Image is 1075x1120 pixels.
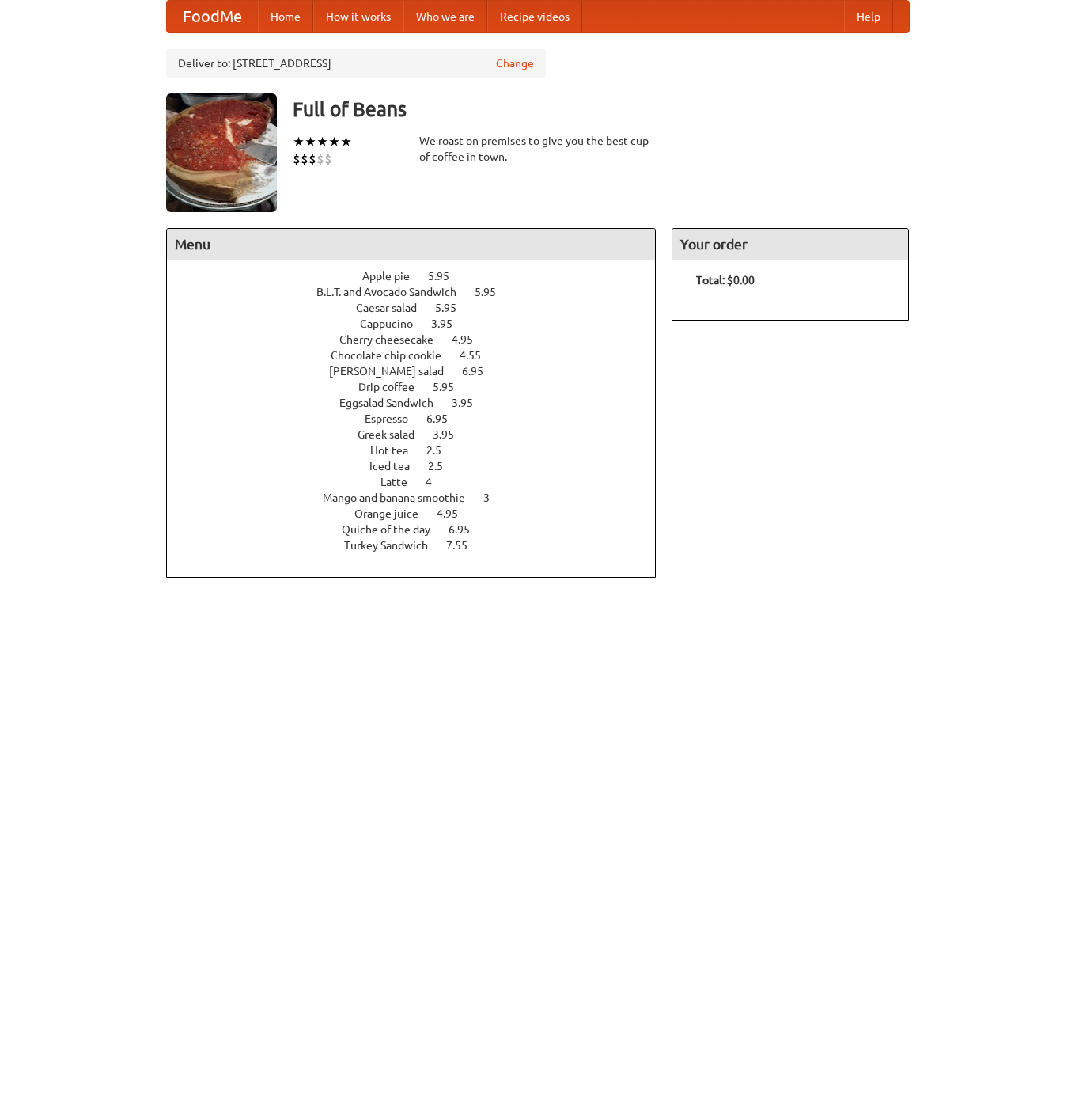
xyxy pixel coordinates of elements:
a: Quiche of the day 6.95 [342,523,499,536]
div: We roast on premises to give you the best cup of coffee in town. [419,133,657,165]
a: Chocolate chip cookie 4.55 [331,349,510,362]
a: Cappucino 3.95 [360,317,482,330]
span: 5.95 [475,286,512,298]
span: 6.95 [426,412,464,425]
a: Help [844,1,893,32]
span: [PERSON_NAME] salad [329,365,460,378]
li: ★ [340,133,352,150]
span: Caesar salad [356,302,433,314]
a: Espresso 6.95 [365,412,477,425]
b: Total: $0.00 [696,274,755,287]
a: B.L.T. and Avocado Sandwich 5.95 [316,286,525,298]
span: Turkey Sandwich [344,539,444,552]
span: 5.95 [433,381,470,393]
span: Quiche of the day [342,523,446,536]
span: 2.5 [426,444,457,457]
span: 7.55 [446,539,483,552]
span: Greek salad [358,428,430,441]
span: 4.95 [437,507,474,520]
a: [PERSON_NAME] salad 6.95 [329,365,513,378]
a: Home [258,1,313,32]
span: 3.95 [431,317,468,330]
a: Iced tea 2.5 [369,460,472,473]
span: Apple pie [362,270,426,283]
span: Cherry cheesecake [339,333,449,346]
a: Greek salad 3.95 [358,428,483,441]
li: ★ [305,133,316,150]
span: Latte [380,476,423,488]
span: 4.55 [460,349,497,362]
li: ★ [293,133,305,150]
a: Drip coffee 5.95 [358,381,483,393]
span: Cappucino [360,317,429,330]
li: $ [324,150,332,168]
li: ★ [328,133,340,150]
span: 3.95 [433,428,470,441]
a: Cherry cheesecake 4.95 [339,333,502,346]
a: Recipe videos [487,1,582,32]
a: Who we are [403,1,487,32]
li: $ [301,150,308,168]
a: Change [496,55,534,71]
span: Eggsalad Sandwich [339,397,449,409]
li: $ [316,150,324,168]
span: Chocolate chip cookie [331,349,457,362]
a: Mango and banana smoothie 3 [323,492,519,504]
span: Espresso [365,412,424,425]
span: 6.95 [449,523,486,536]
span: 4.95 [452,333,489,346]
div: Deliver to: [STREET_ADDRESS] [166,49,546,78]
span: B.L.T. and Avocado Sandwich [316,286,472,298]
span: 4 [426,476,448,488]
a: How it works [313,1,403,32]
a: Eggsalad Sandwich 3.95 [339,397,502,409]
span: Hot tea [370,444,424,457]
li: $ [293,150,301,168]
span: Iced tea [369,460,426,473]
span: 5.95 [435,302,472,314]
span: 6.95 [462,365,499,378]
span: 3 [483,492,505,504]
a: Latte 4 [380,476,461,488]
span: 2.5 [428,460,459,473]
a: Orange juice 4.95 [354,507,487,520]
a: Turkey Sandwich 7.55 [344,539,497,552]
a: Apple pie 5.95 [362,270,479,283]
a: FoodMe [167,1,258,32]
span: 5.95 [428,270,465,283]
img: angular.jpg [166,93,277,212]
li: $ [308,150,316,168]
h3: Full of Beans [293,93,910,125]
a: Caesar salad 5.95 [356,302,486,314]
h4: Menu [167,229,656,260]
li: ★ [316,133,328,150]
span: Drip coffee [358,381,430,393]
a: Hot tea 2.5 [370,444,471,457]
span: Mango and banana smoothie [323,492,481,504]
h4: Your order [672,229,908,260]
span: Orange juice [354,507,434,520]
span: 3.95 [452,397,489,409]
